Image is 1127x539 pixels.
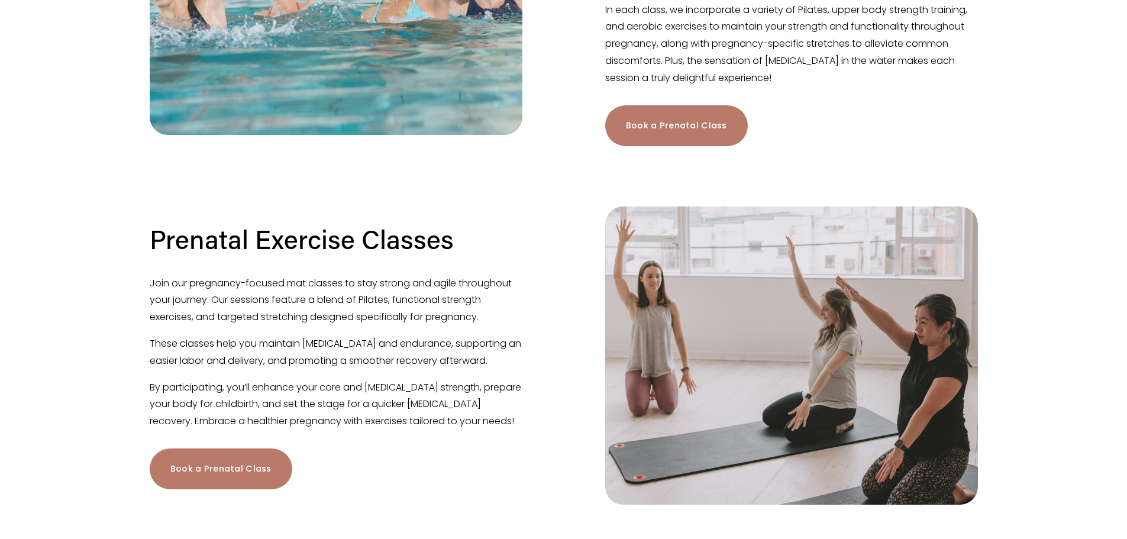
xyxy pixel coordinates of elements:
a: Book a Prenatal Class [150,448,292,489]
h2: Prenatal Exercise Classes [150,221,454,256]
p: In each class, we incorporate a variety of Pilates, upper body strength training, and aerobic exe... [605,2,978,87]
p: Join our pregnancy-focused mat classes to stay strong and agile throughout your journey. Our sess... [150,275,522,326]
a: Book a Prenatal Class [605,105,748,146]
p: These classes help you maintain [MEDICAL_DATA] and endurance, supporting an easier labor and deli... [150,335,522,370]
p: By participating, you’ll enhance your core and [MEDICAL_DATA] strength, prepare your body for chi... [150,379,522,430]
